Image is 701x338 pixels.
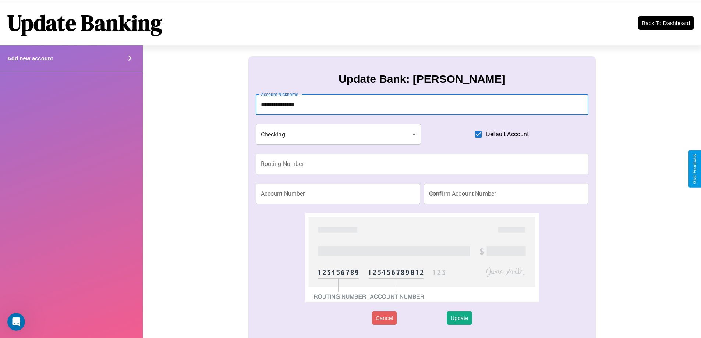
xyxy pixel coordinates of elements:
iframe: Intercom live chat [7,313,25,331]
span: Default Account [486,130,529,139]
button: Cancel [372,311,397,325]
button: Update [447,311,472,325]
div: Give Feedback [692,154,697,184]
div: Checking [256,124,421,145]
h3: Update Bank: [PERSON_NAME] [339,73,505,85]
h1: Update Banking [7,8,162,38]
label: Account Nickname [261,91,298,97]
img: check [305,213,538,302]
button: Back To Dashboard [638,16,694,30]
h4: Add new account [7,55,53,61]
